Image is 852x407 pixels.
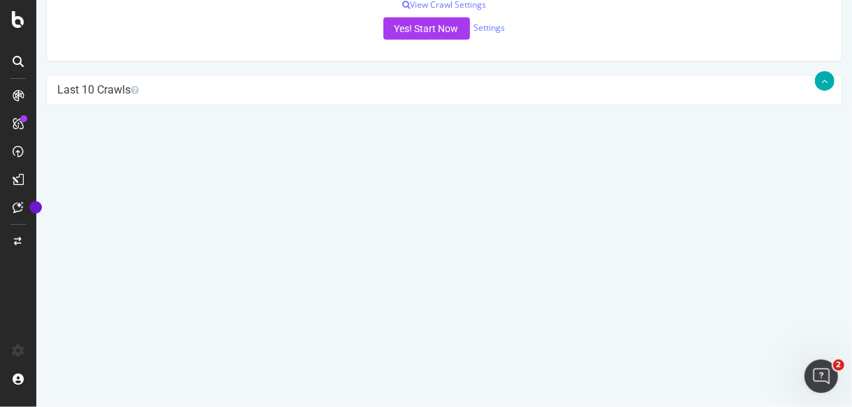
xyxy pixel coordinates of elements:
[833,360,844,371] span: 2
[29,201,42,214] div: Tooltip anchor
[805,360,838,393] iframe: Intercom live chat
[21,83,795,97] h4: Last 10 Crawls
[438,22,469,34] a: Settings
[347,17,434,40] button: Yes! Start Now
